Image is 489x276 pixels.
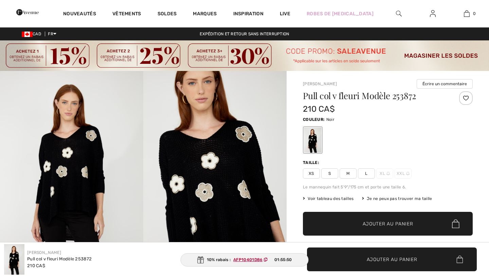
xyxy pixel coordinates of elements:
span: 0 [473,11,476,17]
button: Ajouter au panier [303,212,473,236]
span: CAD [22,32,44,36]
a: [PERSON_NAME] [303,81,337,86]
span: Noir [326,117,334,122]
a: Soldes [158,11,177,18]
img: Pull Col V Fleuri mod&egrave;le 253872 [4,244,24,275]
img: Bag.svg [452,219,459,228]
img: Mon panier [464,10,470,18]
div: Je ne peux pas trouver ma taille [362,196,432,202]
div: 10% rabais : [181,253,309,266]
img: Canadian Dollar [22,32,33,37]
a: Nouveautés [63,11,96,18]
div: Le mannequin fait 5'9"/175 cm et porte une taille 6. [303,184,473,190]
span: FR [48,32,56,36]
span: Ajouter au panier [363,220,413,227]
a: 0 [450,10,483,18]
button: Ajouter au panier [307,247,477,271]
span: Voir tableau des tailles [303,196,354,202]
img: recherche [396,10,402,18]
img: ring-m.svg [406,172,410,175]
a: Robes de [MEDICAL_DATA] [307,10,374,17]
span: Couleur: [303,117,325,122]
a: [PERSON_NAME] [27,250,61,255]
a: Vêtements [112,11,141,18]
img: Gift.svg [197,256,204,263]
img: 1ère Avenue [16,5,39,19]
span: 210 CA$ [303,104,335,114]
span: L [358,168,375,179]
a: Marques [193,11,217,18]
span: XL [376,168,393,179]
img: ring-m.svg [386,172,390,175]
a: Live [280,10,290,17]
span: 210 CA$ [27,263,45,268]
span: XS [303,168,320,179]
ins: AFP10401D86 [233,257,262,262]
h1: Pull col v fleuri Modèle 253872 [303,91,445,100]
span: Ajouter au panier [367,256,417,263]
span: XXL [395,168,412,179]
span: Inspiration [233,11,264,18]
div: Pull col v fleuri Modèle 253872 [27,256,92,262]
span: S [321,168,338,179]
div: Taille: [303,160,321,166]
span: 01:55:50 [274,257,292,263]
img: Bag.svg [456,256,463,263]
a: Se connecter [424,10,441,18]
div: Noir [304,127,322,153]
span: M [340,168,357,179]
button: Écrire un commentaire [417,79,473,89]
img: Mes infos [430,10,436,18]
